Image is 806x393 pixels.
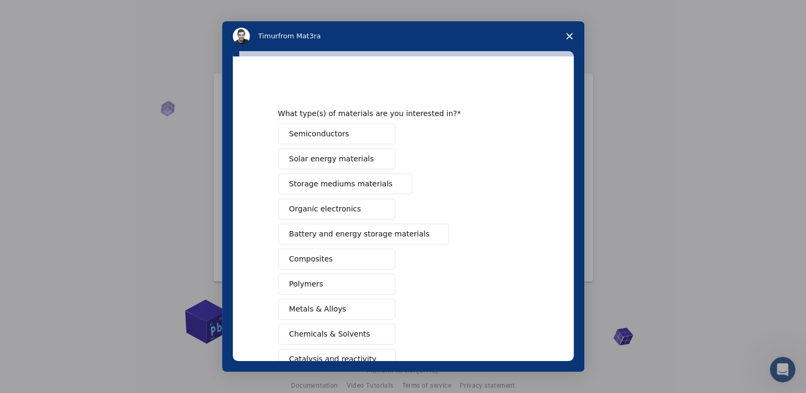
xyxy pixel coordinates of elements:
button: Battery and energy storage materials [278,224,450,244]
span: Polymers [289,279,323,290]
span: Catalysis and reactivity [289,354,377,365]
span: Solar energy materials [289,153,374,165]
span: Close survey [555,21,584,51]
img: Profile image for Timur [233,28,250,45]
span: Metals & Alloys [289,304,346,315]
span: Storage mediums materials [289,178,393,190]
button: Organic electronics [278,199,395,219]
button: Chemicals & Solvents [278,324,395,345]
button: Metals & Alloys [278,299,395,320]
span: Timur [258,32,278,40]
button: Composites [278,249,395,269]
span: Composites [289,253,333,265]
button: Solar energy materials [278,149,395,169]
span: Semiconductors [289,128,349,140]
button: Catalysis and reactivity [278,349,396,370]
span: Battery and energy storage materials [289,228,430,240]
button: Storage mediums materials [278,174,412,194]
span: Organic electronics [289,203,361,215]
button: Semiconductors [278,124,395,144]
span: Soporte [21,7,59,17]
span: from Mat3ra [278,32,321,40]
button: Polymers [278,274,395,294]
span: Chemicals & Solvents [289,329,370,340]
div: What type(s) of materials are you interested in? [278,109,512,118]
